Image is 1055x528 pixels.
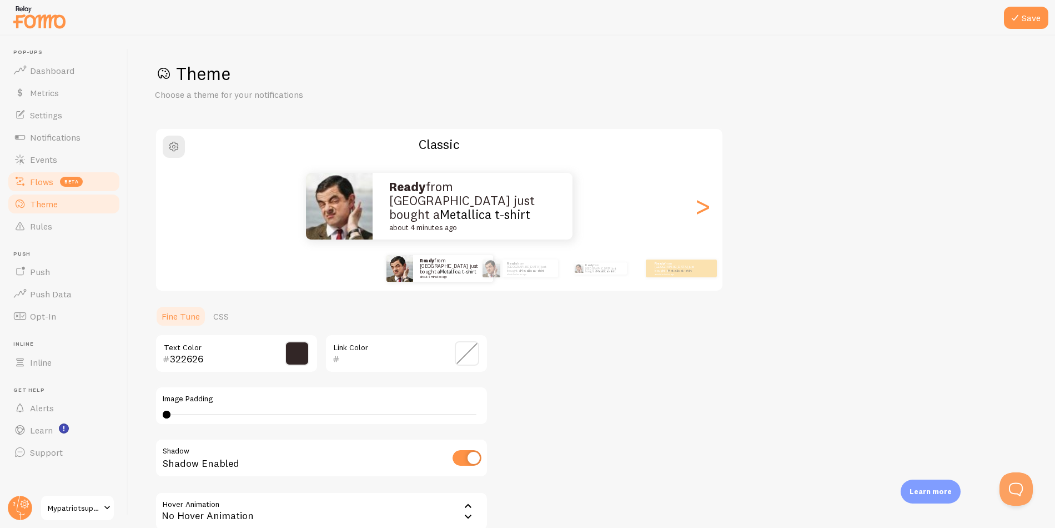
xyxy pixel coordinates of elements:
div: Learn more [901,480,961,504]
span: Push [30,266,50,277]
a: Dashboard [7,59,121,82]
img: fomo-relay-logo-orange.svg [12,3,67,31]
a: Metallica t-shirt [440,268,476,275]
a: Theme [7,193,121,215]
p: from [GEOGRAPHIC_DATA] just bought a [420,258,486,278]
small: about 4 minutes ago [655,273,698,275]
span: Rules [30,221,52,232]
p: from [GEOGRAPHIC_DATA] just bought a [655,261,699,275]
span: Events [30,154,57,165]
div: Shadow Enabled [155,439,488,479]
a: Push Data [7,283,121,305]
span: Settings [30,109,62,121]
span: Opt-In [30,311,56,322]
strong: Ready [585,263,594,267]
strong: Ready [389,179,426,195]
div: Next slide [696,166,709,246]
img: Fomo [483,260,500,277]
a: Inline [7,351,121,373]
img: Fomo [306,173,373,240]
span: Pop-ups [13,49,121,56]
strong: Ready [507,261,517,266]
img: Fomo [386,255,413,282]
a: Notifications [7,126,121,148]
a: Metallica t-shirt [668,268,692,273]
a: Flows beta [7,171,121,193]
small: about 4 minutes ago [507,273,552,275]
a: CSS [207,305,235,327]
a: Metallica t-shirt [596,270,615,273]
strong: Ready [420,257,434,263]
p: from [GEOGRAPHIC_DATA] just bought a [585,262,622,275]
img: Fomo [574,264,583,273]
a: Learn [7,419,121,441]
a: Opt-In [7,305,121,327]
span: Theme [30,198,58,210]
span: beta [60,177,83,187]
label: Image Padding [163,394,480,404]
span: Support [30,447,63,458]
span: Get Help [13,387,121,394]
small: about 4 minutes ago [420,276,484,279]
iframe: Help Scout Beacon - Open [999,472,1033,506]
p: Choose a theme for your notifications [155,88,421,101]
a: Metallica t-shirt [440,207,530,222]
a: Events [7,148,121,171]
span: Flows [30,176,53,187]
span: Mypatriotsupply [48,501,101,515]
span: Alerts [30,402,54,414]
p: Learn more [910,486,952,497]
small: about 4 minutes ago [389,224,551,232]
a: Mypatriotsupply [40,495,115,521]
span: Inline [30,357,52,368]
span: Push [13,251,121,258]
span: Metrics [30,87,59,98]
p: from [GEOGRAPHIC_DATA] just bought a [507,261,554,275]
a: Alerts [7,397,121,419]
strong: Ready [655,261,665,266]
a: Rules [7,215,121,237]
h2: Classic [156,136,722,153]
a: Settings [7,104,121,126]
span: Dashboard [30,65,74,76]
a: Metallica t-shirt [520,268,544,273]
svg: <p>Watch New Feature Tutorials!</p> [59,424,69,434]
span: Inline [13,341,121,348]
a: Support [7,441,121,464]
span: Notifications [30,132,81,143]
a: Fine Tune [155,305,207,327]
p: from [GEOGRAPHIC_DATA] just bought a [389,180,556,232]
span: Push Data [30,288,72,300]
a: Push [7,261,121,283]
span: Learn [30,425,53,436]
h1: Theme [155,62,1028,85]
a: Metrics [7,82,121,104]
